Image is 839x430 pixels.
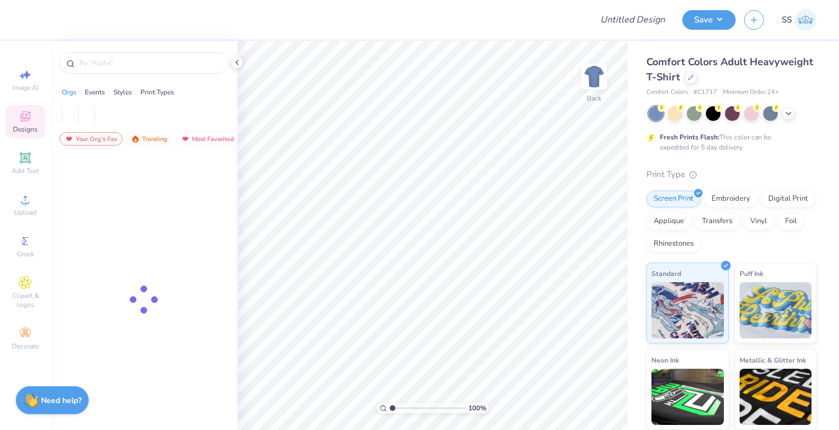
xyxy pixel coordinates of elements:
[694,88,717,97] span: # C1717
[13,125,38,134] span: Designs
[62,87,76,97] div: Orgs
[782,13,792,26] span: SS
[682,10,736,30] button: Save
[17,250,34,259] span: Greek
[77,57,221,69] input: Try "Alpha"
[695,213,740,230] div: Transfers
[131,135,140,143] img: trending.gif
[587,93,601,103] div: Back
[12,166,39,175] span: Add Text
[591,8,674,31] input: Untitled Design
[60,132,122,146] div: Your Org's Fav
[651,268,681,279] span: Standard
[651,369,724,425] img: Neon Ink
[761,191,815,207] div: Digital Print
[12,83,39,92] span: Image AI
[740,282,812,338] img: Puff Ink
[646,168,817,181] div: Print Type
[140,87,174,97] div: Print Types
[646,236,701,252] div: Rhinestones
[41,395,81,406] strong: Need help?
[113,87,132,97] div: Styles
[723,88,779,97] span: Minimum Order: 24 +
[65,135,74,143] img: most_fav.gif
[782,9,817,31] a: SS
[660,132,798,152] div: This color can be expedited for 5 day delivery.
[660,133,719,142] strong: Fresh Prints Flash:
[176,132,239,146] div: Most Favorited
[740,268,763,279] span: Puff Ink
[646,88,688,97] span: Comfort Colors
[181,135,190,143] img: most_fav.gif
[14,208,37,217] span: Upload
[468,403,486,413] span: 100 %
[85,87,105,97] div: Events
[740,369,812,425] img: Metallic & Glitter Ink
[646,191,701,207] div: Screen Print
[583,65,605,88] img: Back
[651,282,724,338] img: Standard
[646,213,691,230] div: Applique
[6,291,45,309] span: Clipart & logos
[704,191,758,207] div: Embroidery
[778,213,804,230] div: Foil
[651,354,679,366] span: Neon Ink
[795,9,817,31] img: Siddhant Singh
[743,213,774,230] div: Vinyl
[12,342,39,351] span: Decorate
[740,354,806,366] span: Metallic & Glitter Ink
[126,132,172,146] div: Trending
[646,55,813,84] span: Comfort Colors Adult Heavyweight T-Shirt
